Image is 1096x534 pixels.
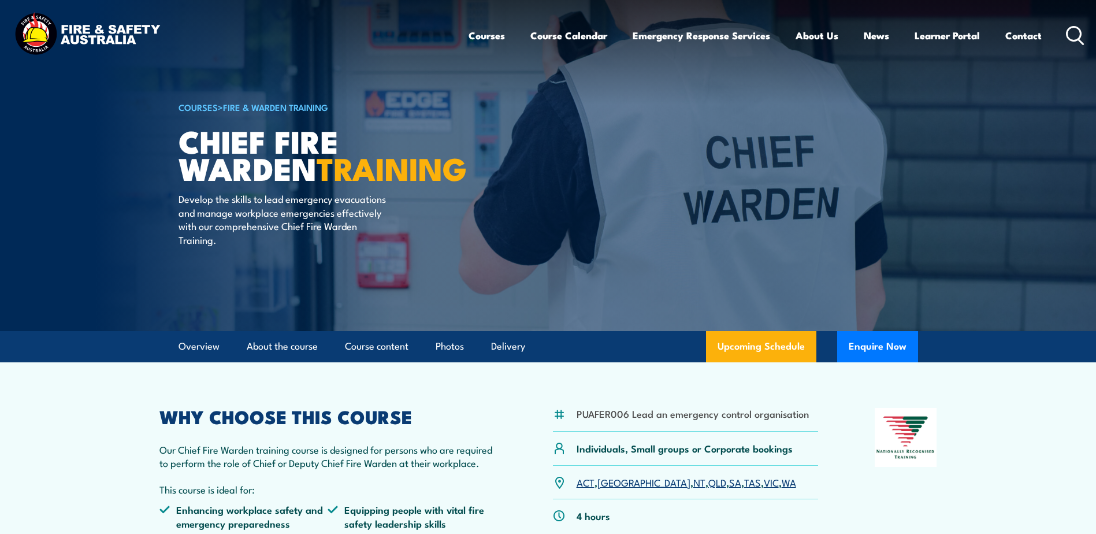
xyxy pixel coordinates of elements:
[530,20,607,51] a: Course Calendar
[179,101,218,113] a: COURSES
[317,143,467,191] strong: TRAINING
[837,331,918,362] button: Enquire Now
[864,20,889,51] a: News
[159,443,497,470] p: Our Chief Fire Warden training course is designed for persons who are required to perform the rol...
[1005,20,1042,51] a: Contact
[491,331,525,362] a: Delivery
[708,475,726,489] a: QLD
[577,475,595,489] a: ACT
[577,476,796,489] p: , , , , , , ,
[915,20,980,51] a: Learner Portal
[577,442,793,455] p: Individuals, Small groups or Corporate bookings
[706,331,816,362] a: Upcoming Schedule
[796,20,838,51] a: About Us
[159,483,497,496] p: This course is ideal for:
[597,475,690,489] a: [GEOGRAPHIC_DATA]
[693,475,705,489] a: NT
[223,101,328,113] a: Fire & Warden Training
[744,475,761,489] a: TAS
[247,331,318,362] a: About the course
[159,503,328,530] li: Enhancing workplace safety and emergency preparedness
[179,127,464,181] h1: Chief Fire Warden
[179,100,464,114] h6: >
[782,475,796,489] a: WA
[345,331,408,362] a: Course content
[729,475,741,489] a: SA
[328,503,496,530] li: Equipping people with vital fire safety leadership skills
[179,192,389,246] p: Develop the skills to lead emergency evacuations and manage workplace emergencies effectively wit...
[179,331,220,362] a: Overview
[469,20,505,51] a: Courses
[764,475,779,489] a: VIC
[436,331,464,362] a: Photos
[633,20,770,51] a: Emergency Response Services
[159,408,497,424] h2: WHY CHOOSE THIS COURSE
[875,408,937,467] img: Nationally Recognised Training logo.
[577,407,809,420] li: PUAFER006 Lead an emergency control organisation
[577,509,610,522] p: 4 hours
